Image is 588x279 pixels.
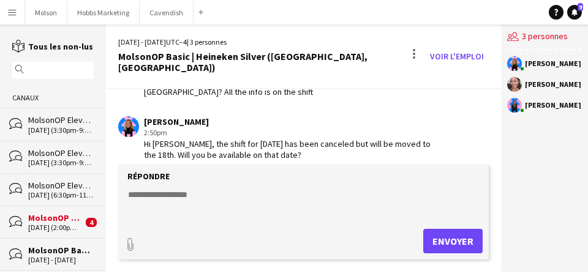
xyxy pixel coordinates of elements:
div: [DATE] (3:30pm-9:30pm) [28,158,94,167]
div: [DATE] - [DATE] | 3 personnes [118,37,405,48]
div: [DATE] (3:30pm-9:30pm) [28,126,94,135]
div: [PERSON_NAME] [525,81,581,88]
div: [PERSON_NAME] [525,60,581,67]
span: 4 [86,218,97,227]
button: Cavendish [140,1,194,24]
div: MolsonOP Elevated | [GEOGRAPHIC_DATA] ([GEOGRAPHIC_DATA], [GEOGRAPHIC_DATA]) [28,147,94,158]
span: 9 [578,3,583,11]
a: Tous les non-lus [12,41,93,52]
div: MolsonOP Elevated | Strongbow ([GEOGRAPHIC_DATA], [GEOGRAPHIC_DATA]) [28,180,94,191]
a: 9 [567,5,582,20]
div: Hi [PERSON_NAME], the shift for [DATE] has been canceled but will be moved to the 18th. Will you ... [144,138,434,160]
button: Hobbs Marketing [67,1,140,24]
button: Envoyer [423,229,483,253]
div: MolsonOP Elevated | [GEOGRAPHIC_DATA] ([GEOGRAPHIC_DATA], [GEOGRAPHIC_DATA]) [28,212,83,223]
div: [PERSON_NAME] [144,116,434,127]
div: [DATE] (6:30pm-11:00pm) [28,191,94,199]
a: Voir l'emploi [425,46,489,66]
div: 3 personnes [507,24,582,50]
button: Molson [25,1,67,24]
div: MolsonOP Elevated | Madri ([GEOGRAPHIC_DATA], [GEOGRAPHIC_DATA]), MolsonOP Basic | Sol ([GEOGRAPH... [28,114,94,125]
div: [DATE] (2:00pm-7:00pm) [28,223,83,232]
label: Répondre [127,171,170,182]
div: [PERSON_NAME] [525,102,581,109]
span: UTC−4 [166,37,187,46]
div: 2:50pm [144,127,434,138]
div: MolsonOP Basic | Heineken Silver ([GEOGRAPHIC_DATA], [GEOGRAPHIC_DATA]) [118,51,405,73]
div: [DATE] - [DATE] [28,256,94,264]
div: MolsonOP Basic | Heineken Silver ([GEOGRAPHIC_DATA], [GEOGRAPHIC_DATA]) [28,245,94,256]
